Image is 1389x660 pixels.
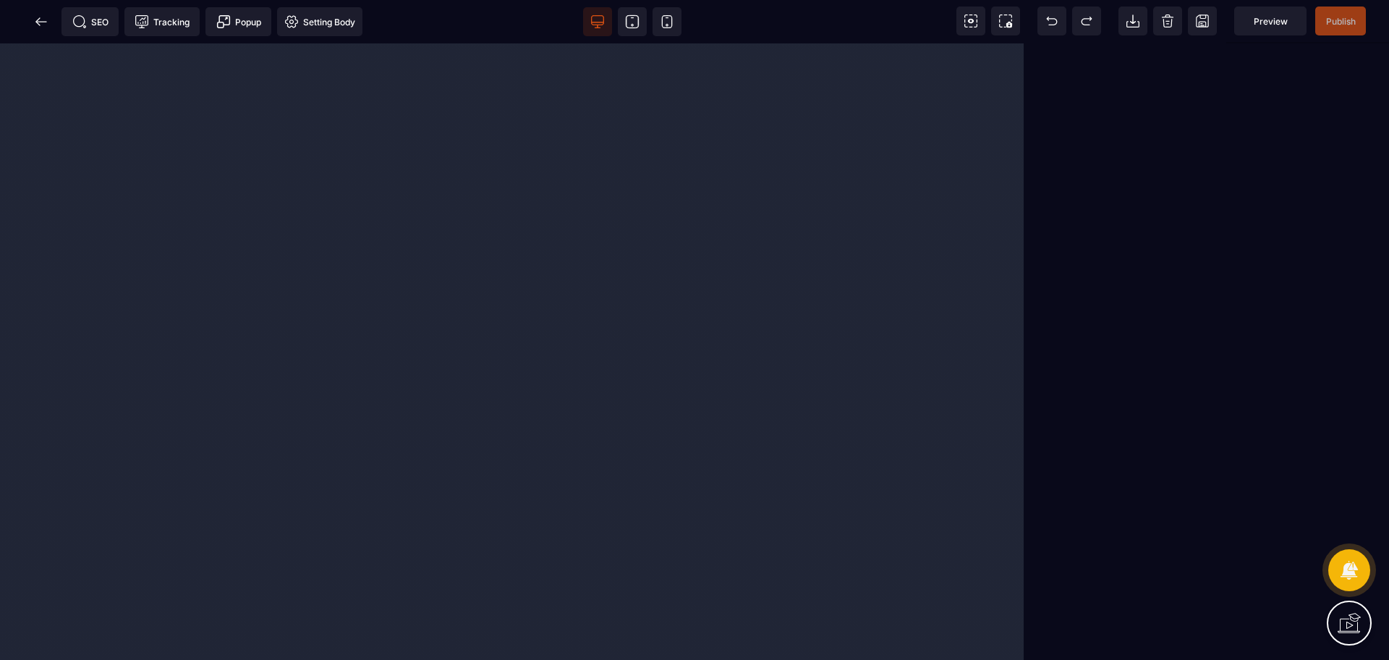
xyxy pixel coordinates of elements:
span: Open Import Webpage [1118,7,1147,35]
span: Back [27,7,56,36]
span: Preview [1234,7,1307,35]
span: Screenshot [991,7,1020,35]
span: View components [956,7,985,35]
span: View mobile [653,7,681,36]
span: Setting Body [284,14,355,29]
span: Seo meta data [61,7,119,36]
span: View desktop [583,7,612,36]
span: Create Alert Modal [205,7,271,36]
span: SEO [72,14,109,29]
span: Favicon [277,7,362,36]
span: Undo [1037,7,1066,35]
span: Tracking code [124,7,200,36]
span: Popup [216,14,261,29]
span: Publish [1326,16,1356,27]
span: Preview [1254,16,1288,27]
span: Clear [1153,7,1182,35]
span: Tracking [135,14,190,29]
span: Save [1188,7,1217,35]
span: Save [1315,7,1366,35]
span: View tablet [618,7,647,36]
span: Redo [1072,7,1101,35]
